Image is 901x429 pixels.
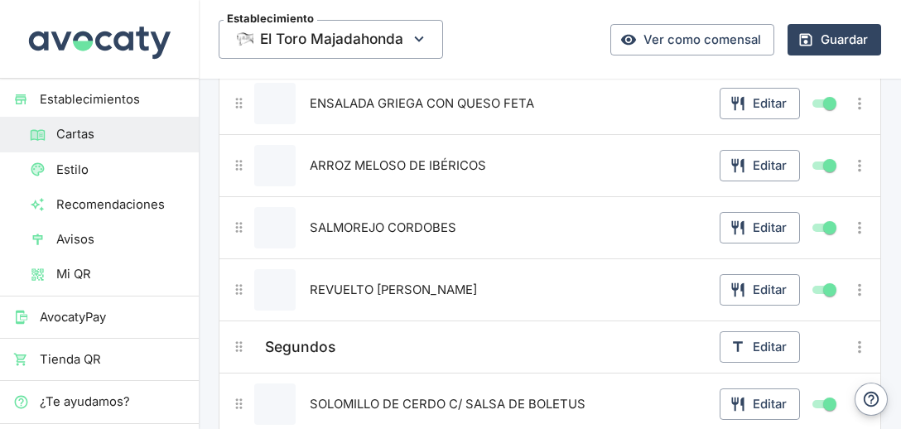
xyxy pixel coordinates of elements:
[227,153,251,177] button: Mover producto
[846,90,873,117] button: Más opciones
[820,94,840,113] span: Mostrar / ocultar
[219,20,443,58] button: EstablecimientoThumbnailEl Toro Majadahonda
[40,350,185,369] span: Tienda QR
[720,88,800,119] button: Editar
[846,152,873,179] button: Más opciones
[227,277,251,301] button: Mover producto
[306,392,590,417] button: SOLOMILLO DE CERDO C/ SALSA DE BOLETUS
[237,31,253,47] img: Thumbnail
[227,335,251,359] button: Mover título
[306,91,538,116] button: ENSALADA GRIEGA CON QUESO FETA
[227,215,251,239] button: Mover producto
[40,393,185,411] span: ¿Te ayudamos?
[40,308,185,326] span: AvocatyPay
[306,215,460,240] button: SALMOREJO CORDOBES
[788,24,881,55] button: Guardar
[310,219,456,237] span: SALMOREJO CORDOBES
[40,90,185,108] span: Establecimientos
[56,125,185,143] span: Cartas
[265,335,335,359] span: Segundos
[56,195,185,214] span: Recomendaciones
[310,94,534,113] span: ENSALADA GRIEGA CON QUESO FETA
[846,334,873,360] button: Más opciones
[227,91,251,115] button: Mover producto
[254,83,296,124] button: Editar producto
[254,207,296,248] button: Editar producto
[610,24,774,55] a: Ver como comensal
[260,27,403,51] span: El Toro Majadahonda
[224,13,317,24] span: Establecimiento
[846,277,873,303] button: Más opciones
[720,150,800,181] button: Editar
[306,153,490,178] button: ARROZ MELOSO DE IBÉRICOS
[846,214,873,241] button: Más opciones
[820,218,840,238] span: Mostrar / ocultar
[254,269,296,311] button: Editar producto
[720,331,800,363] button: Editar
[720,274,800,306] button: Editar
[855,383,888,416] button: Ayuda y contacto
[820,280,840,300] span: Mostrar / ocultar
[56,230,185,248] span: Avisos
[310,281,477,299] span: REVUELTO [PERSON_NAME]
[720,212,800,243] button: Editar
[261,334,340,360] button: Segundos
[227,392,251,416] button: Mover producto
[846,391,873,417] button: Más opciones
[219,20,443,58] span: El Toro Majadahonda
[310,157,486,175] span: ARROZ MELOSO DE IBÉRICOS
[254,383,296,425] button: Editar producto
[310,395,585,413] span: SOLOMILLO DE CERDO C/ SALSA DE BOLETUS
[720,388,800,420] button: Editar
[56,161,185,179] span: Estilo
[56,265,185,283] span: Mi QR
[306,277,481,302] button: REVUELTO [PERSON_NAME]
[254,145,296,186] button: Editar producto
[820,156,840,176] span: Mostrar / ocultar
[820,394,840,414] span: Mostrar / ocultar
